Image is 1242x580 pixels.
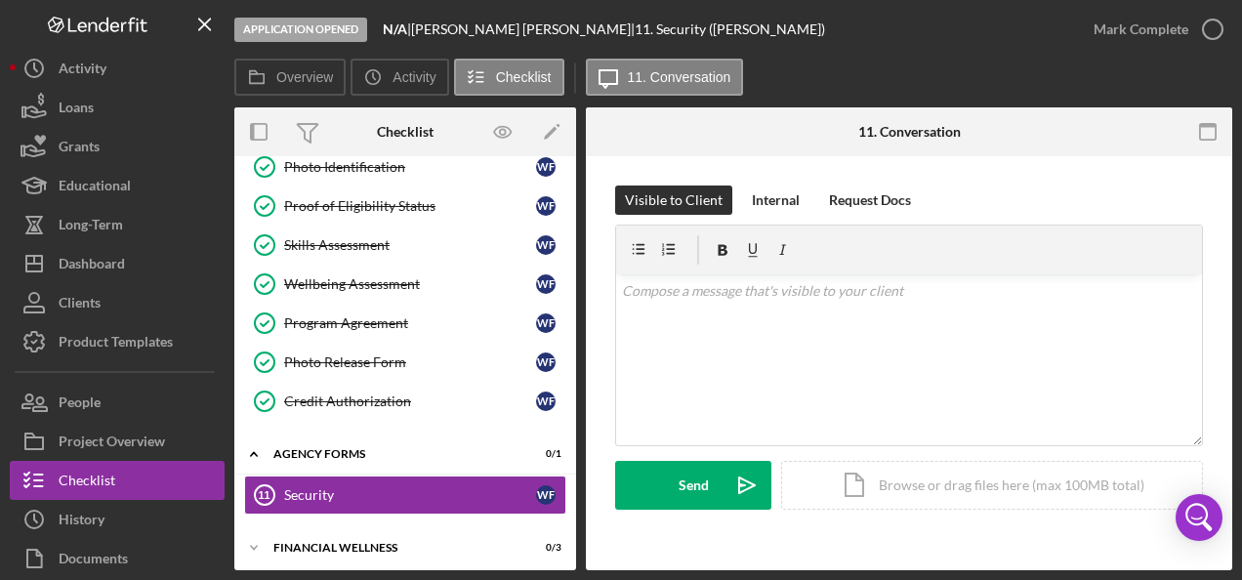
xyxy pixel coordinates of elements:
button: Activity [351,59,448,96]
div: W F [536,313,556,333]
div: Security [284,487,536,503]
a: 11SecurityWF [244,476,566,515]
a: Photo Release FormWF [244,343,566,382]
div: 0 / 1 [526,448,561,460]
div: Clients [59,283,101,327]
button: Activity [10,49,225,88]
div: 11. Conversation [858,124,961,140]
div: Mark Complete [1094,10,1188,49]
div: [PERSON_NAME] [PERSON_NAME] | [411,21,635,37]
button: Overview [234,59,346,96]
div: Educational [59,166,131,210]
div: W F [536,274,556,294]
div: Proof of Eligibility Status [284,198,536,214]
a: Skills AssessmentWF [244,226,566,265]
div: Program Agreement [284,315,536,331]
button: Project Overview [10,422,225,461]
div: W F [536,392,556,411]
button: Checklist [454,59,564,96]
div: Photo Release Form [284,354,536,370]
div: Request Docs [829,186,911,215]
div: Agency Forms [273,448,513,460]
div: W F [536,352,556,372]
div: 0 / 3 [526,542,561,554]
div: Long-Term [59,205,123,249]
a: Photo IdentificationWF [244,147,566,186]
div: Activity [59,49,106,93]
label: Checklist [496,69,552,85]
div: Skills Assessment [284,237,536,253]
div: Loans [59,88,94,132]
div: W F [536,235,556,255]
div: W F [536,485,556,505]
button: Visible to Client [615,186,732,215]
label: Activity [393,69,435,85]
div: Product Templates [59,322,173,366]
div: Open Intercom Messenger [1176,494,1222,541]
div: Visible to Client [625,186,723,215]
button: Clients [10,283,225,322]
div: Financial Wellness [273,542,513,554]
div: Project Overview [59,422,165,466]
button: Long-Term [10,205,225,244]
button: Loans [10,88,225,127]
div: Grants [59,127,100,171]
div: History [59,500,104,544]
div: W F [536,157,556,177]
a: Wellbeing AssessmentWF [244,265,566,304]
button: People [10,383,225,422]
label: Overview [276,69,333,85]
div: W F [536,196,556,216]
a: Credit AuthorizationWF [244,382,566,421]
b: N/A [383,21,407,37]
button: Product Templates [10,322,225,361]
div: Application Opened [234,18,367,42]
button: Send [615,461,771,510]
div: People [59,383,101,427]
div: Send [679,461,709,510]
div: Checklist [377,124,434,140]
button: 11. Conversation [586,59,744,96]
div: Credit Authorization [284,394,536,409]
a: Program AgreementWF [244,304,566,343]
div: Checklist [59,461,115,505]
button: Grants [10,127,225,166]
div: | [383,21,411,37]
div: Internal [752,186,800,215]
div: 11. Security ([PERSON_NAME]) [635,21,825,37]
button: Internal [742,186,809,215]
button: History [10,500,225,539]
button: Mark Complete [1074,10,1232,49]
button: Educational [10,166,225,205]
label: 11. Conversation [628,69,731,85]
button: Checklist [10,461,225,500]
button: Request Docs [819,186,921,215]
a: Proof of Eligibility StatusWF [244,186,566,226]
div: Wellbeing Assessment [284,276,536,292]
button: Dashboard [10,244,225,283]
tspan: 11 [258,489,269,501]
div: Photo Identification [284,159,536,175]
div: Dashboard [59,244,125,288]
button: Documents [10,539,225,578]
